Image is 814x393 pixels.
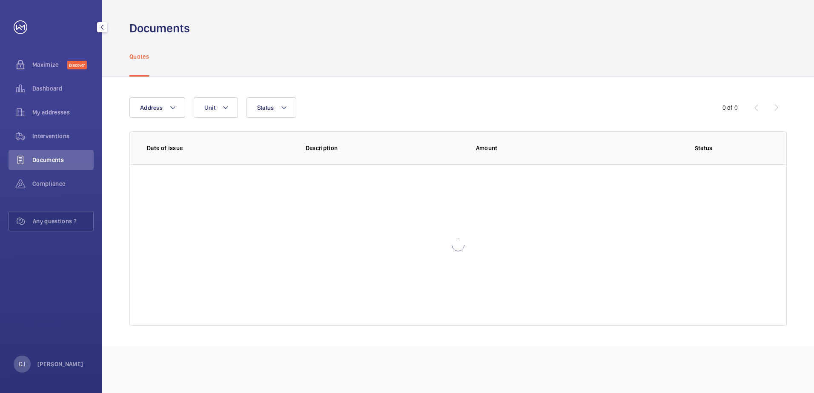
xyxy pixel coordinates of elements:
[32,60,67,69] span: Maximize
[32,84,94,93] span: Dashboard
[194,97,238,118] button: Unit
[147,144,292,152] p: Date of issue
[722,103,738,112] div: 0 of 0
[246,97,297,118] button: Status
[204,104,215,111] span: Unit
[32,179,94,188] span: Compliance
[638,144,769,152] p: Status
[32,156,94,164] span: Documents
[32,132,94,140] span: Interventions
[140,104,163,111] span: Address
[33,217,93,225] span: Any questions ?
[32,108,94,117] span: My addresses
[257,104,274,111] span: Status
[129,97,185,118] button: Address
[37,360,83,368] p: [PERSON_NAME]
[129,52,149,61] p: Quotes
[67,61,87,69] span: Discover
[129,20,190,36] h1: Documents
[306,144,462,152] p: Description
[476,144,625,152] p: Amount
[19,360,25,368] p: DJ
